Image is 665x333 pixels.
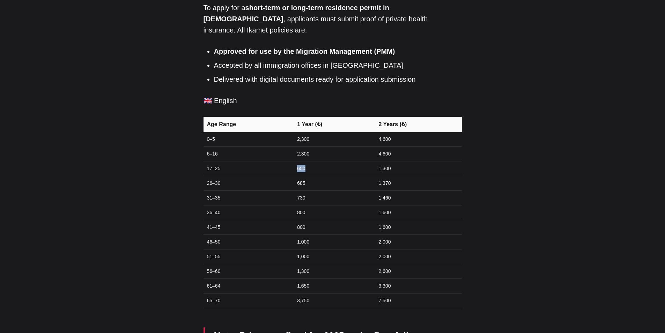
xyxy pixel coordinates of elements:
[374,205,461,220] td: 1,600
[204,117,293,132] th: Age Range
[204,264,293,279] td: 56–60
[374,132,461,147] td: 4,600
[293,191,374,205] td: 730
[204,4,389,23] strong: short-term or long-term residence permit in [DEMOGRAPHIC_DATA]
[204,2,462,36] p: To apply for a , applicants must submit proof of private health insurance. All Ikamet policies are:
[293,220,374,235] td: 800
[374,279,461,294] td: 3,300
[204,249,293,264] td: 51–55
[374,294,461,308] td: 7,500
[374,161,461,176] td: 1,300
[214,48,395,55] strong: Approved for use by the Migration Management (PMM)
[293,161,374,176] td: 650
[204,161,293,176] td: 17–25
[293,279,374,294] td: 1,650
[293,205,374,220] td: 800
[204,235,293,249] td: 46–50
[204,147,293,161] td: 6–16
[374,220,461,235] td: 1,600
[204,191,293,205] td: 31–35
[374,264,461,279] td: 2,600
[293,132,374,147] td: 2,300
[204,220,293,235] td: 41–45
[204,279,293,294] td: 61–64
[374,147,461,161] td: 4,600
[293,147,374,161] td: 2,300
[374,176,461,191] td: 1,370
[293,294,374,308] td: 3,750
[293,117,374,132] th: 1 Year (₺)
[374,249,461,264] td: 2,000
[293,249,374,264] td: 1,000
[293,176,374,191] td: 685
[214,74,462,85] li: Delivered with digital documents ready for application submission
[374,191,461,205] td: 1,460
[204,95,462,106] p: 🇬🇧 English
[214,60,462,71] li: Accepted by all immigration offices in [GEOGRAPHIC_DATA]
[204,176,293,191] td: 26–30
[374,235,461,249] td: 2,000
[204,205,293,220] td: 36–40
[293,264,374,279] td: 1,300
[204,132,293,147] td: 0–5
[204,294,293,308] td: 65–70
[293,235,374,249] td: 1,000
[374,117,461,132] th: 2 Years (₺)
